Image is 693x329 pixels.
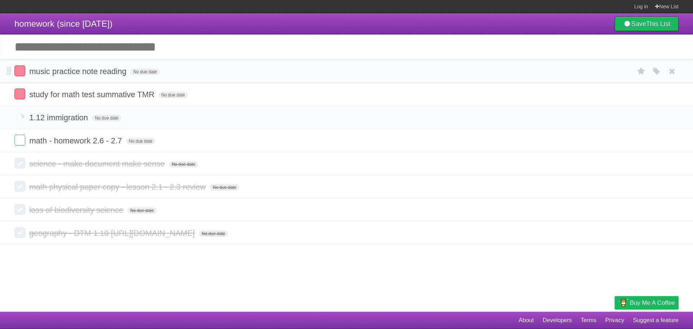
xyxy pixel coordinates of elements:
[14,135,25,146] label: Done
[29,136,124,145] span: math - homework 2.6 - 2.7
[618,296,628,309] img: Buy me a coffee
[126,138,155,144] span: No due date
[29,159,166,168] span: science - make document make sense
[630,296,675,309] span: Buy me a coffee
[633,313,679,327] a: Suggest a feature
[615,296,679,309] a: Buy me a coffee
[14,112,25,122] label: Done
[14,19,113,29] span: homework (since [DATE])
[519,313,534,327] a: About
[158,92,188,98] span: No due date
[92,115,121,121] span: No due date
[615,17,679,31] a: SaveThis List
[29,229,196,238] span: geography - DTM 1.10 [URL][DOMAIN_NAME]
[169,161,198,168] span: No due date
[14,65,25,76] label: Done
[14,88,25,99] label: Done
[127,207,157,214] span: No due date
[14,158,25,169] label: Done
[29,90,156,99] span: study for math test summative TMR
[210,184,239,191] span: No due date
[646,20,670,27] b: This List
[29,205,125,215] span: loss of biodiversity science
[199,230,228,237] span: No due date
[14,204,25,215] label: Done
[542,313,572,327] a: Developers
[14,227,25,238] label: Done
[29,67,128,76] span: music practice note reading
[29,182,208,191] span: math physical paper copy - lesson 2.1 - 2.3 review
[29,113,90,122] span: 1.12 immigration
[581,313,597,327] a: Terms
[635,65,648,77] label: Star task
[130,69,160,75] span: No due date
[14,181,25,192] label: Done
[605,313,624,327] a: Privacy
